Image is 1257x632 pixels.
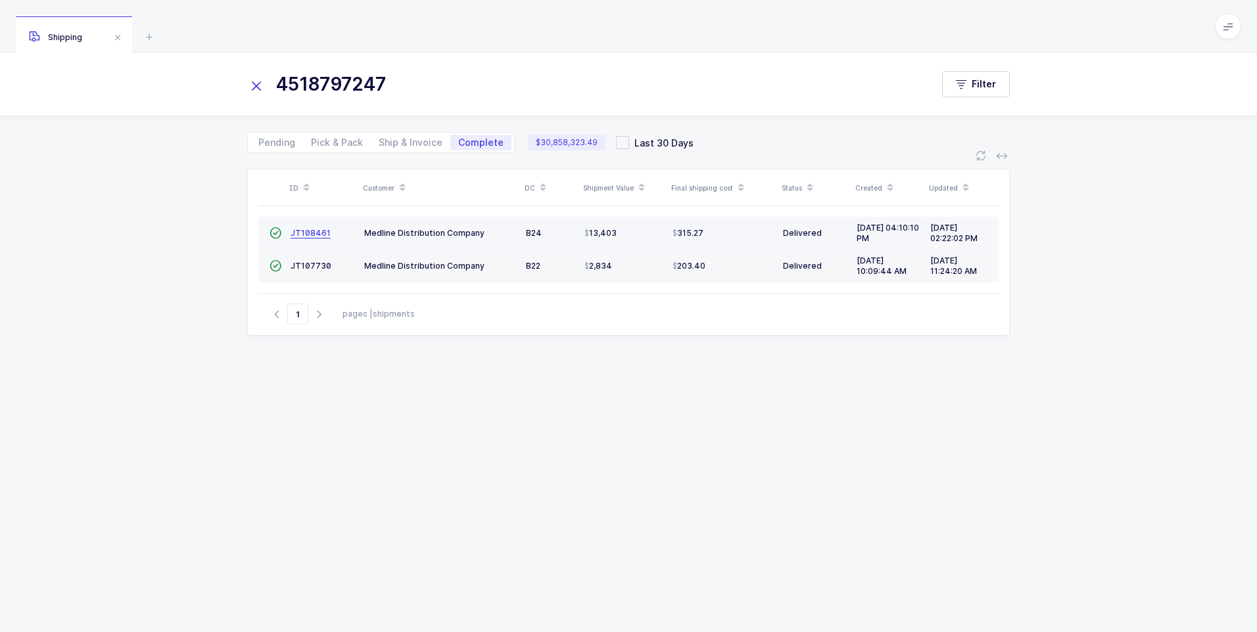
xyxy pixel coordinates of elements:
span: Shipping [29,32,82,42]
span: B22 [526,261,540,271]
span: Filter [972,78,996,91]
div: pages | shipments [343,308,415,320]
span: $30,858,323.49 [528,135,605,150]
span: [DATE] 10:09:44 AM [857,256,907,276]
span: Last 30 Days [629,137,694,149]
span:  [270,228,281,238]
span: 315.27 [673,228,703,238]
div: Shipment Value [583,177,663,199]
span: Pick & Pack [311,138,363,147]
div: Final shipping cost [671,177,774,199]
span: Medline Distribution Company [364,228,485,238]
div: Updated [929,177,995,199]
div: DC [525,177,575,199]
span: [DATE] 04:10:10 PM [857,223,919,243]
span: Ship & Invoice [379,138,442,147]
span: [DATE] 11:24:20 AM [930,256,977,276]
span: Medline Distribution Company [364,261,485,271]
span: B24 [526,228,542,238]
div: Created [855,177,921,199]
div: Delivered [783,261,846,271]
div: ID [289,177,355,199]
span: JT108461 [291,228,331,238]
span: Pending [258,138,295,147]
span: JT107730 [291,261,331,271]
span: Complete [458,138,504,147]
input: Search for Shipments... [247,68,916,100]
span: 203.40 [673,261,705,271]
span: Go to [287,304,308,325]
div: Delivered [783,228,846,238]
button: Filter [942,71,1010,97]
span:  [270,261,281,271]
span: 13,403 [584,228,617,238]
div: Status [782,177,847,199]
span: 2,834 [584,261,612,271]
span: [DATE] 02:22:02 PM [930,223,978,243]
div: Customer [363,177,517,199]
